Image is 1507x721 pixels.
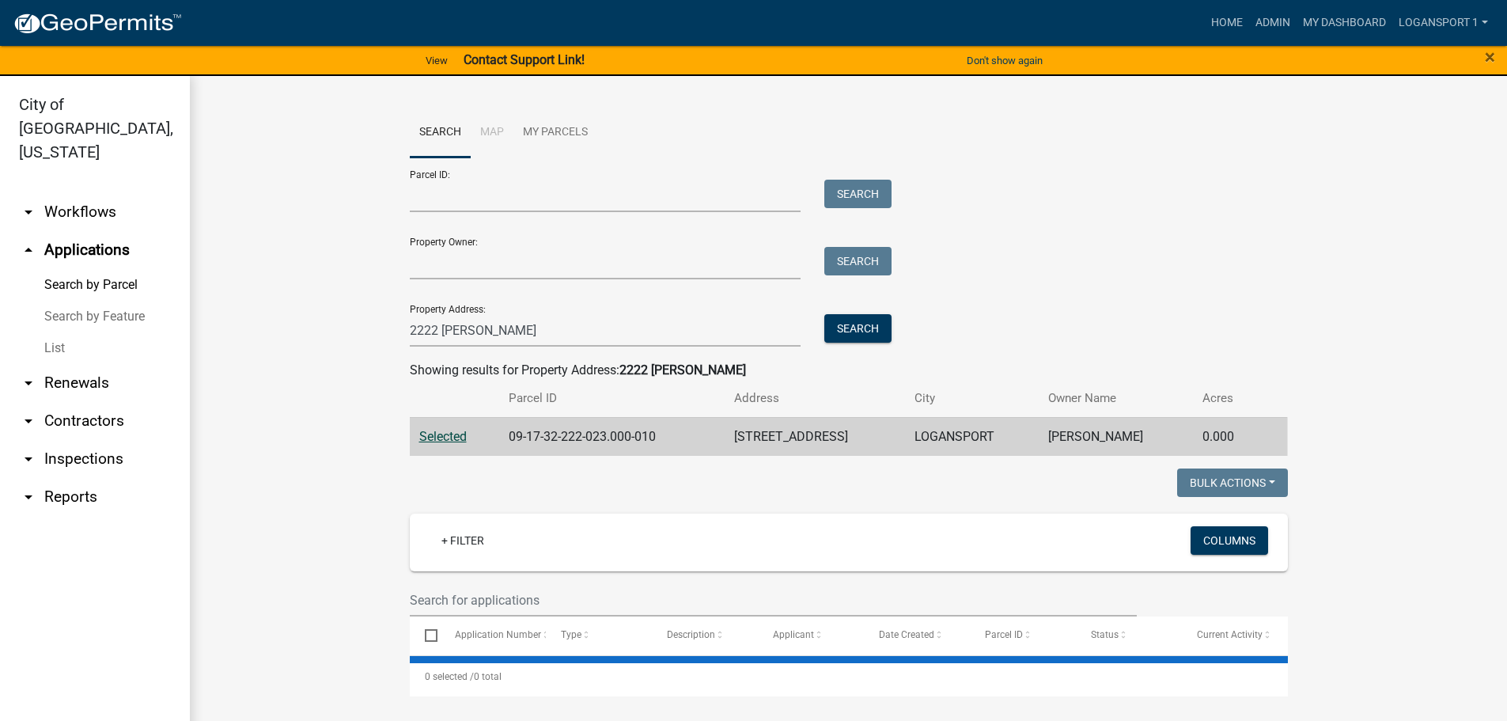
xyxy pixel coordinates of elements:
th: Parcel ID [499,380,725,417]
button: Bulk Actions [1177,469,1288,497]
a: Logansport 1 [1392,8,1494,38]
td: 0.000 [1193,417,1262,456]
span: Applicant [773,629,814,640]
button: Search [824,180,892,208]
datatable-header-cell: Applicant [758,617,864,655]
td: [PERSON_NAME] [1039,417,1193,456]
td: 09-17-32-222-023.000-010 [499,417,725,456]
datatable-header-cell: Select [410,617,440,655]
a: Search [410,108,471,158]
i: arrow_drop_down [19,374,38,393]
a: Home [1205,8,1249,38]
div: Showing results for Property Address: [410,361,1288,380]
a: My Dashboard [1297,8,1392,38]
datatable-header-cell: Parcel ID [970,617,1076,655]
datatable-header-cell: Description [652,617,758,655]
strong: 2222 [PERSON_NAME] [619,362,746,378]
span: Description [667,629,715,640]
th: City [905,380,1039,417]
datatable-header-cell: Current Activity [1182,617,1288,655]
td: LOGANSPORT [905,417,1039,456]
div: 0 total [410,657,1288,696]
datatable-header-cell: Date Created [864,617,970,655]
datatable-header-cell: Application Number [440,617,546,655]
td: [STREET_ADDRESS] [725,417,905,456]
span: Application Number [455,629,541,640]
span: Status [1091,629,1119,640]
button: Don't show again [960,47,1049,74]
a: My Parcels [513,108,597,158]
i: arrow_drop_down [19,412,38,431]
span: Parcel ID [985,629,1023,640]
a: + Filter [429,526,497,555]
span: Current Activity [1197,629,1263,640]
i: arrow_drop_up [19,241,38,260]
th: Acres [1193,380,1262,417]
span: Type [561,629,581,640]
a: View [419,47,454,74]
i: arrow_drop_down [19,488,38,507]
i: arrow_drop_down [19,450,38,469]
input: Search for applications [410,584,1138,617]
a: Selected [419,429,467,444]
strong: Contact Support Link! [464,52,585,67]
button: Search [824,247,892,275]
datatable-header-cell: Status [1076,617,1182,655]
span: Date Created [879,629,934,640]
button: Search [824,314,892,343]
i: arrow_drop_down [19,203,38,222]
datatable-header-cell: Type [546,617,652,655]
th: Owner Name [1039,380,1193,417]
button: Columns [1191,526,1268,555]
span: 0 selected / [425,671,474,682]
a: Admin [1249,8,1297,38]
th: Address [725,380,905,417]
button: Close [1485,47,1495,66]
span: × [1485,46,1495,68]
